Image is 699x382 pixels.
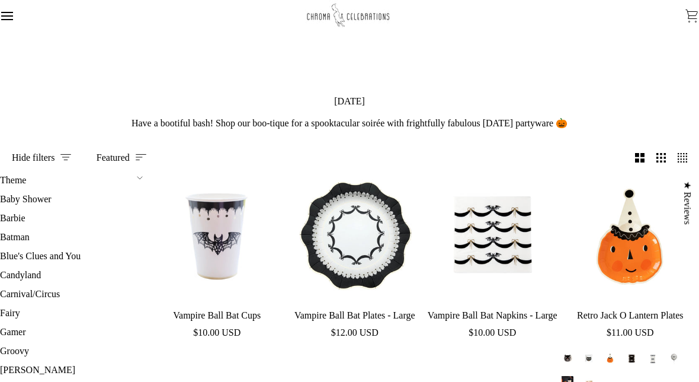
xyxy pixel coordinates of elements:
[286,173,424,298] a: Vampire Ball Bat Plates - Large
[97,150,130,165] span: Featured
[286,173,424,339] product-grid-item: Vampire Ball Bat Plates - Large
[424,173,562,298] product-grid-item-variant: Default Title
[647,351,659,365] li: Vintage Halloween Boo Canvas Banner
[286,304,424,340] a: Vampire Ball Bat Plates - Large
[562,351,573,365] li: Retro Black Cat Plate
[148,173,286,298] product-grid-item-variant: Default Title
[173,308,261,323] p: Vampire Ball Bat Cups
[626,351,637,365] li: Vintage Halloween Boo Table Runner
[424,304,562,340] a: Vampire Ball Bat Napkins - Large
[583,351,595,365] li: Dapper Black Cat Plate
[424,173,562,339] product-grid-item: Vampire Ball Bat Napkins - Large
[675,167,699,238] div: Click to open Judge.me floating reviews tab
[424,173,562,298] a: Vampire Ball Bat Napkins - Large
[12,150,54,165] span: Hide filters
[294,308,415,323] p: Vampire Ball Bat Plates - Large
[469,326,516,340] span: $10.00 USD
[193,326,241,340] span: $10.00 USD
[668,351,680,365] li: Starry Boo Balloon
[331,326,379,340] span: $12.00 USD
[577,308,684,323] p: Retro Jack O Lantern Plates
[604,351,616,365] li: Retro Jack O Lantern Plates
[607,326,653,340] span: $11.00 USD
[672,142,699,173] button: Show 4 products per row
[148,173,286,298] a: Vampire Ball Bat Cups
[286,173,424,298] product-grid-item-variant: Default Title
[148,304,286,340] a: Vampire Ball Bat Cups
[650,142,672,173] button: Show 3 products per row
[629,142,650,173] button: Show 2 products per row
[148,173,286,339] product-grid-item: Vampire Ball Bat Cups
[85,142,159,173] button: Sort
[428,308,557,323] p: Vampire Ball Bat Napkins - Large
